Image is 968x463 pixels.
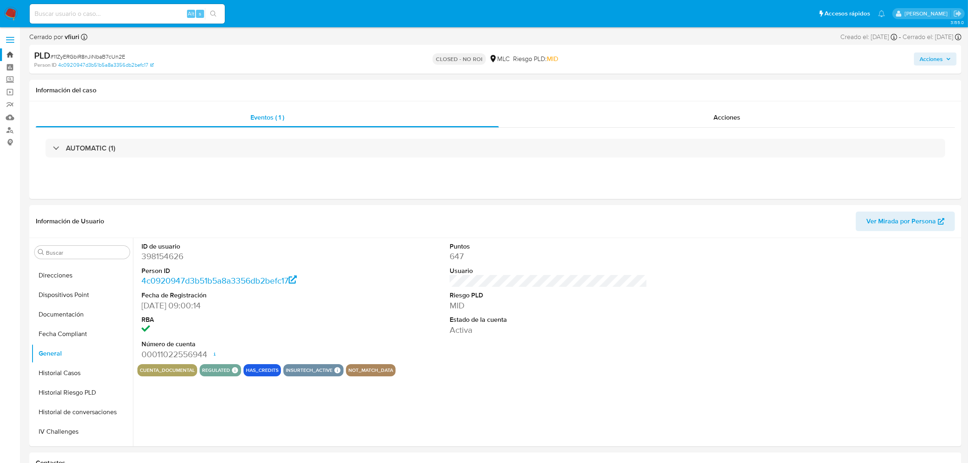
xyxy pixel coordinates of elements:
[141,275,297,286] a: 4c0920947d3b51b5a8a3356db2befc17
[450,324,647,336] dd: Activa
[899,33,901,41] span: -
[348,369,393,372] button: not_match_data
[878,10,885,17] a: Notificaciones
[141,300,339,311] dd: [DATE] 09:00:14
[953,9,962,18] a: Salir
[36,217,104,225] h1: Información de Usuario
[34,61,57,69] b: Person ID
[29,33,79,41] span: Cerrado por
[50,52,125,61] span: # 11ZyERGbiR8nJiNbaB7cUn2E
[250,113,284,122] span: Eventos ( 1 )
[450,291,647,300] dt: Riesgo PLD
[31,422,133,441] button: IV Challenges
[31,383,133,402] button: Historial Riesgo PLD
[920,52,943,66] span: Acciones
[141,349,339,360] dd: 00011022556944
[450,315,647,324] dt: Estado de la cuenta
[205,8,222,20] button: search-icon
[36,86,955,94] h1: Información del caso
[66,144,115,153] h3: AUTOMATIC (1)
[450,266,647,275] dt: Usuario
[202,369,230,372] button: regulated
[824,9,870,18] span: Accesos rápidos
[513,55,558,63] span: Riesgo PLD:
[30,9,225,19] input: Buscar usuario o caso...
[840,33,897,41] div: Creado el: [DATE]
[547,54,558,63] span: MID
[905,10,951,17] p: valentina.fiuri@mercadolibre.com
[34,49,50,62] b: PLD
[713,113,740,122] span: Acciones
[141,315,339,324] dt: RBA
[246,369,278,372] button: has_credits
[31,266,133,285] button: Direcciones
[31,344,133,363] button: General
[31,285,133,305] button: Dispositivos Point
[31,305,133,324] button: Documentación
[140,369,195,372] button: cuenta_documental
[141,266,339,275] dt: Person ID
[856,212,955,231] button: Ver Mirada por Persona
[866,212,936,231] span: Ver Mirada por Persona
[58,61,154,69] a: 4c0920947d3b51b5a8a3356db2befc17
[141,251,339,262] dd: 398154626
[450,251,647,262] dd: 647
[489,55,510,63] div: MLC
[46,249,126,256] input: Buscar
[286,369,333,372] button: insurtech_active
[31,324,133,344] button: Fecha Compliant
[903,33,961,41] div: Cerrado el: [DATE]
[199,10,201,17] span: s
[31,402,133,422] button: Historial de conversaciones
[450,242,647,251] dt: Puntos
[141,340,339,349] dt: Número de cuenta
[31,363,133,383] button: Historial Casos
[141,291,339,300] dt: Fecha de Registración
[31,441,133,461] button: Información de accesos
[433,53,486,65] p: CLOSED - NO ROI
[38,249,44,256] button: Buscar
[188,10,194,17] span: Alt
[450,300,647,311] dd: MID
[63,32,79,41] b: vfiuri
[141,242,339,251] dt: ID de usuario
[914,52,957,66] button: Acciones
[46,139,945,157] div: AUTOMATIC (1)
